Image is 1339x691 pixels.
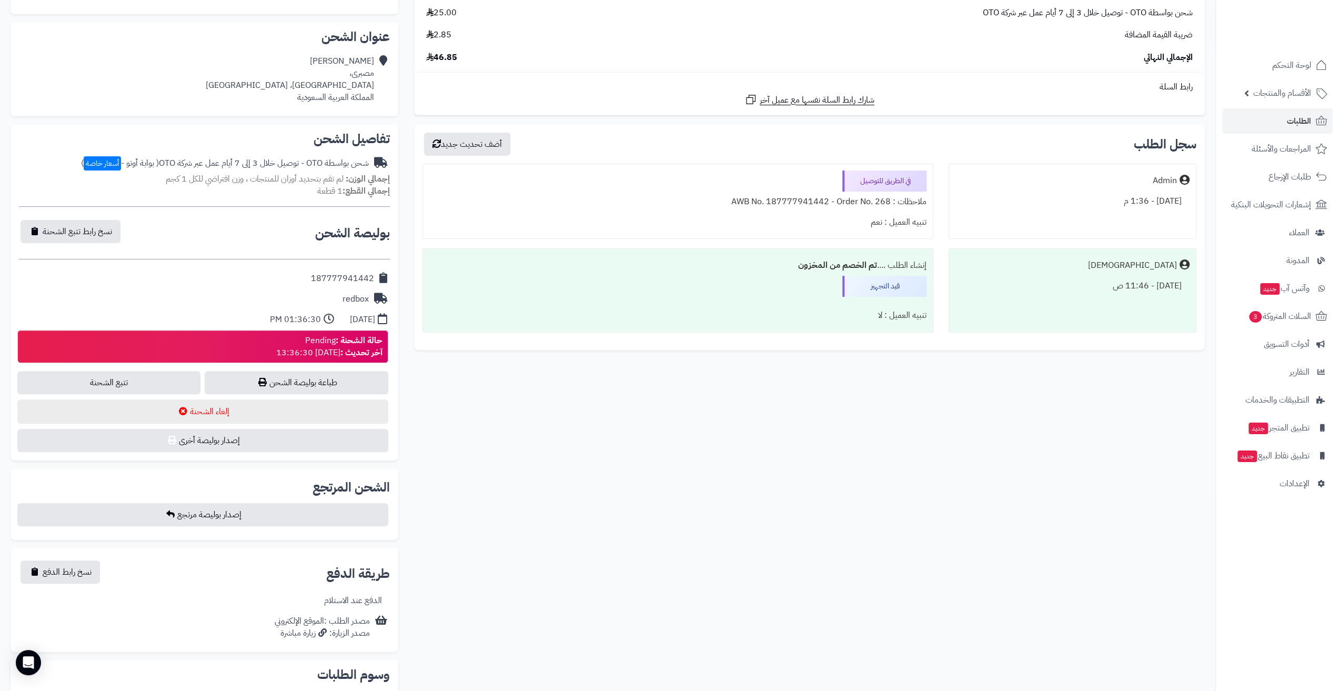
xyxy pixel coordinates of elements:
[983,7,1193,19] span: شحن بواسطة OTO - توصيل خلال 3 إلى 7 أيام عمل عبر شركة OTO
[17,399,388,424] button: إلغاء الشحنة
[429,305,927,326] div: تنبيه العميل : لا
[1222,136,1333,162] a: المراجعات والأسئلة
[317,185,390,197] small: 1 قطعة
[1259,281,1310,296] span: وآتس آب
[1088,259,1177,272] div: [DEMOGRAPHIC_DATA]
[1290,365,1310,379] span: التقارير
[1280,476,1310,491] span: الإعدادات
[1222,53,1333,78] a: لوحة التحكم
[1245,393,1310,407] span: التطبيقات والخدمات
[1287,114,1311,128] span: الطلبات
[842,171,927,192] div: في الطريق للتوصيل
[1222,415,1333,440] a: تطبيق المتجرجديد
[1222,471,1333,496] a: الإعدادات
[17,503,388,526] button: إصدار بوليصة مرتجع
[1272,58,1311,73] span: لوحة التحكم
[340,346,382,359] strong: آخر تحديث :
[1222,248,1333,273] a: المدونة
[429,255,927,276] div: إنشاء الطلب ....
[311,273,374,285] div: 187777941442
[336,334,382,347] strong: حالة الشحنة :
[206,55,374,103] div: [PERSON_NAME] مصبرى، [GEOGRAPHIC_DATA]، [GEOGRAPHIC_DATA] المملكة العربية السعودية
[1260,283,1280,295] span: جديد
[1222,276,1333,301] a: وآتس آبجديد
[19,133,390,145] h2: تفاصيل الشحن
[418,81,1201,93] div: رابط السلة
[1248,309,1311,324] span: السلات المتروكة
[43,225,112,238] span: نسخ رابط تتبع الشحنة
[17,429,388,452] button: إصدار بوليصة أخرى
[43,566,92,578] span: نسخ رابط الدفع
[166,173,344,185] span: لم تقم بتحديد أوزان للمنتجات ، وزن افتراضي للكل 1 كجم
[1268,169,1311,184] span: طلبات الإرجاع
[1222,164,1333,189] a: طلبات الإرجاع
[429,192,927,212] div: ملاحظات : AWB No. 187777941442 - Order No. 268
[1267,27,1329,49] img: logo-2.png
[1237,450,1257,462] span: جديد
[955,276,1190,296] div: [DATE] - 11:46 ص
[1252,142,1311,156] span: المراجعات والأسئلة
[315,227,390,239] h2: بوليصة الشحن
[760,94,874,106] span: شارك رابط السلة نفسها مع عميل آخر
[324,595,382,607] div: الدفع عند الاستلام
[426,7,457,19] span: 25.00
[1231,197,1311,212] span: إشعارات التحويلات البنكية
[1264,337,1310,352] span: أدوات التسويق
[1222,332,1333,357] a: أدوات التسويق
[276,335,382,359] div: Pending [DATE] 13:36:30
[429,212,927,233] div: تنبيه العميل : نعم
[1222,304,1333,329] a: السلات المتروكة3
[1222,220,1333,245] a: العملاء
[1222,443,1333,468] a: تطبيق نقاط البيعجديد
[1222,359,1333,385] a: التقارير
[1286,253,1310,268] span: المدونة
[1236,448,1310,463] span: تطبيق نقاط البيع
[798,259,877,272] b: تم الخصم من المخزون
[1153,175,1177,187] div: Admin
[1247,420,1310,435] span: تطبيق المتجر
[275,615,370,639] div: مصدر الطلب :الموقع الإلكتروني
[424,133,510,156] button: أضف تحديث جديد
[1222,108,1333,134] a: الطلبات
[343,293,369,305] div: redbox
[1253,86,1311,101] span: الأقسام والمنتجات
[19,31,390,43] h2: عنوان الشحن
[313,481,390,494] h2: الشحن المرتجع
[1222,192,1333,217] a: إشعارات التحويلات البنكية
[955,191,1190,212] div: [DATE] - 1:36 م
[21,220,120,243] button: نسخ رابط تتبع الشحنة
[842,276,927,297] div: قيد التجهيز
[84,156,121,171] span: أسعار خاصة
[81,157,369,169] div: شحن بواسطة OTO - توصيل خلال 3 إلى 7 أيام عمل عبر شركة OTO
[205,371,388,394] a: طباعة بوليصة الشحن
[19,668,390,681] h2: وسوم الطلبات
[426,29,451,41] span: 2.85
[744,93,874,106] a: شارك رابط السلة نفسها مع عميل آخر
[1249,423,1268,434] span: جديد
[17,371,200,394] a: تتبع الشحنة
[1134,138,1196,151] h3: سجل الطلب
[1144,52,1193,64] span: الإجمالي النهائي
[16,650,41,675] div: Open Intercom Messenger
[1249,311,1262,323] span: 3
[275,627,370,639] div: مصدر الزيارة: زيارة مباشرة
[270,314,321,326] div: 01:36:30 PM
[81,157,159,169] span: ( بوابة أوتو - )
[426,52,457,64] span: 46.85
[346,173,390,185] strong: إجمالي الوزن:
[21,560,100,584] button: نسخ رابط الدفع
[1125,29,1193,41] span: ضريبة القيمة المضافة
[1289,225,1310,240] span: العملاء
[350,314,375,326] div: [DATE]
[1222,387,1333,413] a: التطبيقات والخدمات
[343,185,390,197] strong: إجمالي القطع:
[326,567,390,580] h2: طريقة الدفع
